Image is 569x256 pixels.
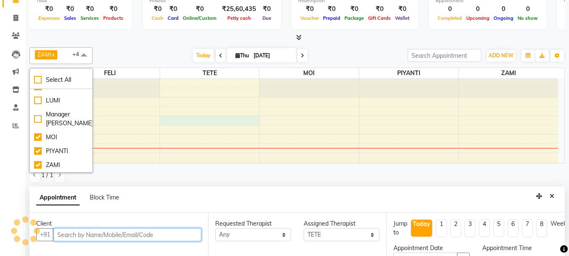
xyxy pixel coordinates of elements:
[413,220,430,229] div: Today
[393,219,407,237] div: Jump to
[36,219,201,228] div: Client
[225,15,253,21] span: Petty cash
[508,219,518,237] li: 6
[465,219,476,237] li: 3
[536,219,547,237] li: 8
[62,15,78,21] span: Sales
[30,68,60,77] div: Therapist
[36,228,54,241] button: +91
[304,219,379,228] div: Assigned Therapist
[482,244,558,253] div: Appointment Time
[72,51,85,57] span: +4
[486,50,516,62] button: ADD NEW
[36,15,62,21] span: Expenses
[321,15,342,21] span: Prepaid
[492,4,516,14] div: 0
[36,4,62,14] div: ₹0
[342,15,366,21] span: Package
[219,4,259,14] div: ₹25,60,435
[393,15,411,21] span: Wallet
[41,171,53,180] span: 1 / 1
[479,219,490,237] li: 4
[34,147,88,156] div: PIYANTI
[464,4,492,14] div: 0
[181,4,219,14] div: ₹0
[101,15,126,21] span: Products
[160,68,259,78] span: TETE
[37,51,51,58] span: ZAMI
[342,4,366,14] div: ₹0
[436,219,447,237] li: 1
[78,4,101,14] div: ₹0
[259,4,274,14] div: ₹0
[259,68,358,78] span: MOI
[61,68,160,78] span: FELI
[459,68,558,78] span: ZAMI
[101,4,126,14] div: ₹0
[393,244,469,253] div: Appointment Date
[493,219,504,237] li: 5
[34,96,88,105] div: LUMI
[90,194,119,201] span: Block Time
[516,4,540,14] div: 0
[408,49,481,62] input: Search Appointment
[435,15,464,21] span: Completed
[251,49,293,62] input: 2025-09-04
[166,15,181,21] span: Card
[464,15,492,21] span: Upcoming
[522,219,533,237] li: 7
[492,15,516,21] span: Ongoing
[366,4,393,14] div: ₹0
[298,15,321,21] span: Voucher
[260,15,273,21] span: Due
[78,15,101,21] span: Services
[450,219,461,237] li: 2
[298,4,321,14] div: ₹0
[546,190,558,203] button: Close
[166,4,181,14] div: ₹0
[516,15,540,21] span: No show
[53,228,201,241] input: Search by Name/Mobile/Email/Code
[193,49,214,62] span: Today
[150,4,166,14] div: ₹0
[181,15,219,21] span: Online/Custom
[34,133,88,142] div: MOI
[393,4,411,14] div: ₹0
[233,52,251,59] span: Thu
[435,4,464,14] div: 0
[36,190,80,205] span: Appointment
[215,219,291,228] div: Requested Therapist
[359,68,458,78] span: PIYANTI
[34,110,88,128] div: Manager [PERSON_NAME]
[489,52,513,59] span: ADD NEW
[150,15,166,21] span: Cash
[321,4,342,14] div: ₹0
[34,161,88,170] div: ZAMI
[34,75,88,84] div: Select All
[62,4,78,14] div: ₹0
[51,51,55,58] a: x
[366,15,393,21] span: Gift Cards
